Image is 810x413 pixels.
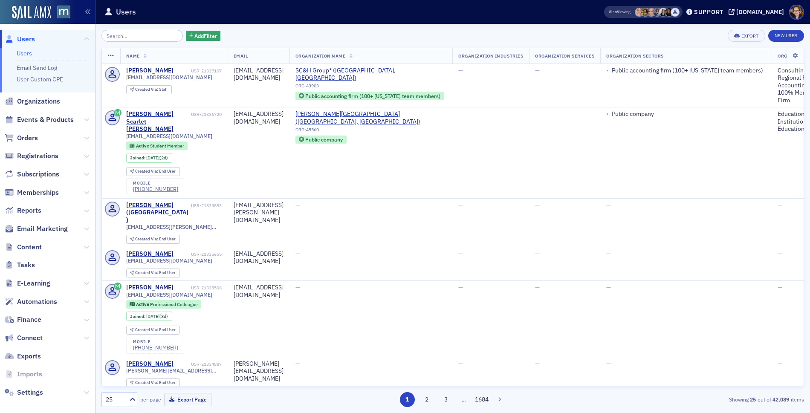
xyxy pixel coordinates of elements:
div: End User [135,381,176,385]
button: Export [728,30,765,42]
span: Chris Dougherty [653,8,662,17]
span: — [295,250,300,257]
span: — [778,360,782,367]
div: End User [135,328,176,332]
div: [EMAIL_ADDRESS][DOMAIN_NAME] [234,110,283,125]
span: SC&H Group* (Sparks Glencoe, MD) [295,67,447,82]
span: — [458,250,463,257]
span: Joined : [130,155,146,161]
span: Tasks [17,260,35,270]
span: Katie Foo [647,8,656,17]
span: Finance [17,315,41,324]
span: Organization Services [535,53,594,59]
a: [PHONE_NUMBER] [133,186,178,192]
div: Public accounting firm (100+ [US_STATE] team members) [305,94,440,98]
div: Joined: 2025-09-27 00:00:00 [126,153,172,162]
span: Registrations [17,151,58,161]
span: Student Member [150,143,184,149]
a: View Homepage [51,6,70,20]
div: Public company [612,110,654,118]
strong: 42,089 [771,396,791,403]
a: [PERSON_NAME][GEOGRAPHIC_DATA] ([GEOGRAPHIC_DATA], [GEOGRAPHIC_DATA]) [295,110,447,125]
a: New User [768,30,804,42]
div: mobile [133,181,178,186]
span: Created Via : [135,168,159,174]
span: — [295,283,300,291]
a: Settings [5,388,43,397]
a: Automations [5,297,57,306]
span: [EMAIL_ADDRESS][DOMAIN_NAME] [126,74,212,81]
span: Kelly Brown [659,8,668,17]
span: Created Via : [135,380,159,385]
span: — [778,283,782,291]
div: Public company [295,136,347,144]
span: … [458,396,470,403]
span: Organization Sectors [606,53,664,59]
a: SailAMX [12,6,51,20]
button: 2 [419,392,434,407]
span: Connect [17,333,43,343]
span: — [606,360,611,367]
a: Organizations [5,97,60,106]
div: End User [135,271,176,275]
div: ORG-45560 [295,127,447,136]
span: Laura Swann [641,8,650,17]
div: Public company [305,137,343,142]
span: Created Via : [135,270,159,275]
span: Automations [17,297,57,306]
div: mobile [133,339,178,344]
span: — [778,201,782,209]
span: • [606,67,609,75]
span: Email [234,53,248,59]
span: — [606,201,611,209]
span: — [535,283,540,291]
span: Joined : [130,314,146,319]
div: Created Via: End User [126,378,180,387]
a: [PERSON_NAME] [126,284,174,292]
div: [EMAIL_ADDRESS][DOMAIN_NAME] [234,67,283,82]
span: Howard Community College (Columbia, MD) [295,110,447,125]
a: Finance [5,315,41,324]
div: USR-21337107 [175,68,222,74]
a: [PERSON_NAME] [126,250,174,258]
span: E-Learning [17,279,50,288]
span: Subscriptions [17,170,59,179]
div: Staff [135,87,168,92]
a: User Custom CPE [17,75,63,83]
div: Active: Active: Professional Colleague [126,300,202,309]
div: (2d) [146,155,168,161]
h1: Users [116,7,136,17]
span: Organization Industries [458,53,523,59]
a: [PERSON_NAME] [126,360,174,368]
div: Public accounting firm (100+ [US_STATE] team members) [612,67,763,75]
img: SailAMX [57,6,70,19]
span: — [535,66,540,74]
span: Created Via : [135,327,159,332]
div: Also [609,9,617,14]
a: Content [5,243,42,252]
span: Justin Chase [671,8,680,17]
span: Organization Name [295,53,346,59]
span: Organizations [17,97,60,106]
div: USR-21336720 [191,112,222,117]
span: — [458,360,463,367]
a: [PERSON_NAME] Scarlet [PERSON_NAME] [126,110,190,133]
a: Exports [5,352,41,361]
button: Export Page [164,393,211,406]
span: — [458,283,463,291]
div: [EMAIL_ADDRESS][DOMAIN_NAME] [234,250,283,265]
span: [EMAIL_ADDRESS][DOMAIN_NAME] [126,257,212,264]
span: Created Via : [135,236,159,242]
span: [EMAIL_ADDRESS][PERSON_NAME][DOMAIN_NAME] [126,224,222,230]
div: [PHONE_NUMBER] [133,344,178,351]
div: [PERSON_NAME] [126,67,174,75]
a: E-Learning [5,279,50,288]
a: Tasks [5,260,35,270]
div: [PERSON_NAME] ([GEOGRAPHIC_DATA]) [126,202,190,224]
div: Created Via: End User [126,326,180,335]
a: Reports [5,206,41,215]
button: 1684 [474,392,489,407]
